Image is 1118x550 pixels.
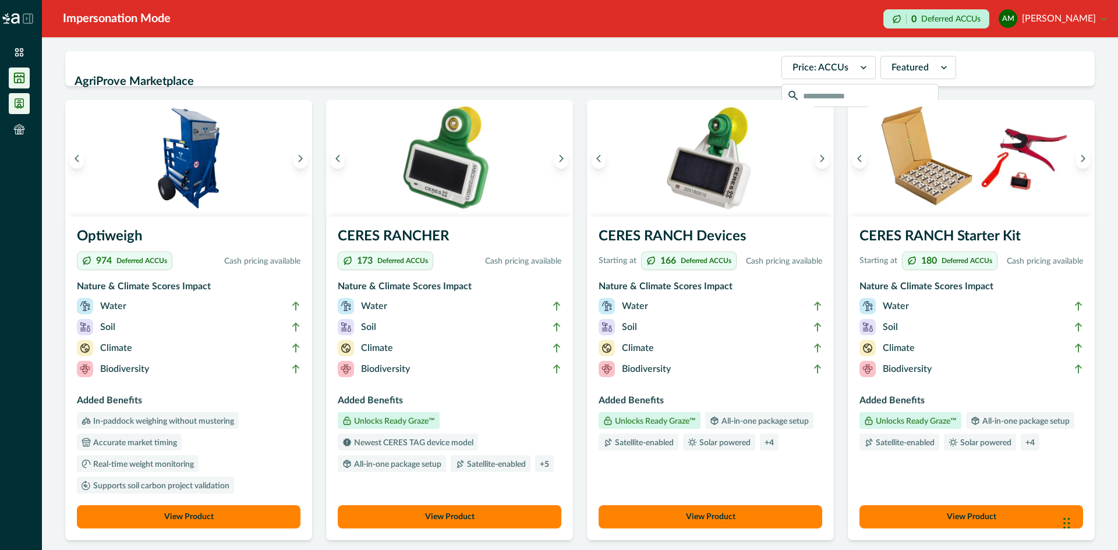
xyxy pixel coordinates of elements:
[921,256,937,265] p: 180
[438,256,561,268] p: Cash pricing available
[91,482,229,490] p: Supports soil carbon project validation
[592,148,606,169] button: Previous image
[338,505,561,528] button: View Product
[361,362,410,376] p: Biodiversity
[361,299,387,313] p: Water
[859,255,897,267] p: Starting at
[554,148,568,169] button: Next image
[765,439,774,447] p: + 4
[77,393,300,412] h3: Added Benefits
[100,341,132,355] p: Climate
[293,148,307,169] button: Next image
[100,299,126,313] p: Water
[331,148,345,169] button: Previous image
[921,15,981,23] p: Deferred ACCUs
[859,279,1083,298] h3: Nature & Climate Scores Impact
[980,417,1070,425] p: All-in-one package setup
[100,362,149,376] p: Biodiversity
[338,393,561,412] h3: Added Benefits
[873,417,957,425] p: Unlocks Ready Graze™
[91,417,234,425] p: In-paddock weighing without mustering
[622,341,654,355] p: Climate
[958,439,1011,447] p: Solar powered
[116,257,167,264] p: Deferred ACCUs
[942,257,992,264] p: Deferred ACCUs
[1002,256,1083,268] p: Cash pricing available
[599,255,636,267] p: Starting at
[859,393,1083,412] h3: Added Benefits
[587,100,834,217] img: A single CERES RANCH device
[883,320,898,334] p: Soil
[852,148,866,169] button: Previous image
[622,320,637,334] p: Soil
[681,257,731,264] p: Deferred ACCUs
[815,148,829,169] button: Next image
[859,226,1083,251] h3: CERES RANCH Starter Kit
[622,362,671,376] p: Biodiversity
[859,505,1083,528] button: View Product
[599,505,822,528] button: View Product
[75,70,774,93] h2: AgriProve Marketplace
[911,15,917,24] p: 0
[883,341,915,355] p: Climate
[1060,494,1118,550] iframe: Chat Widget
[63,10,171,27] div: Impersonation Mode
[599,279,822,298] h3: Nature & Climate Scores Impact
[352,417,435,425] p: Unlocks Ready Graze™
[599,393,822,412] h3: Added Benefits
[377,257,428,264] p: Deferred ACCUs
[352,439,473,447] p: Newest CERES TAG device model
[352,460,441,469] p: All-in-one package setup
[719,417,809,425] p: All-in-one package setup
[848,100,1095,217] img: A CERES RANCH starter kit
[70,148,84,169] button: Previous image
[540,460,549,469] p: + 5
[1076,148,1090,169] button: Next image
[883,362,932,376] p: Biodiversity
[873,439,935,447] p: Satellite-enabled
[91,460,194,469] p: Real-time weight monitoring
[999,5,1106,33] button: Amanda Mahy[PERSON_NAME]
[77,505,300,528] button: View Product
[361,341,393,355] p: Climate
[2,13,20,24] img: Logo
[96,256,112,265] p: 974
[338,226,561,251] h3: CERES RANCHER
[77,279,300,298] h3: Nature & Climate Scores Impact
[697,439,751,447] p: Solar powered
[613,417,696,425] p: Unlocks Ready Graze™
[883,299,909,313] p: Water
[465,460,526,469] p: Satellite-enabled
[1063,506,1070,541] div: Drag
[613,439,674,447] p: Satellite-enabled
[622,299,648,313] p: Water
[361,320,376,334] p: Soil
[65,100,312,217] img: An Optiweigh unit
[100,320,115,334] p: Soil
[91,439,177,447] p: Accurate market timing
[177,256,300,268] p: Cash pricing available
[326,100,573,217] img: A single CERES RANCHER device
[338,279,561,298] h3: Nature & Climate Scores Impact
[357,256,373,265] p: 173
[660,256,676,265] p: 166
[1025,439,1035,447] p: + 4
[599,226,822,251] h3: CERES RANCH Devices
[77,226,300,251] h3: Optiweigh
[741,256,822,268] p: Cash pricing available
